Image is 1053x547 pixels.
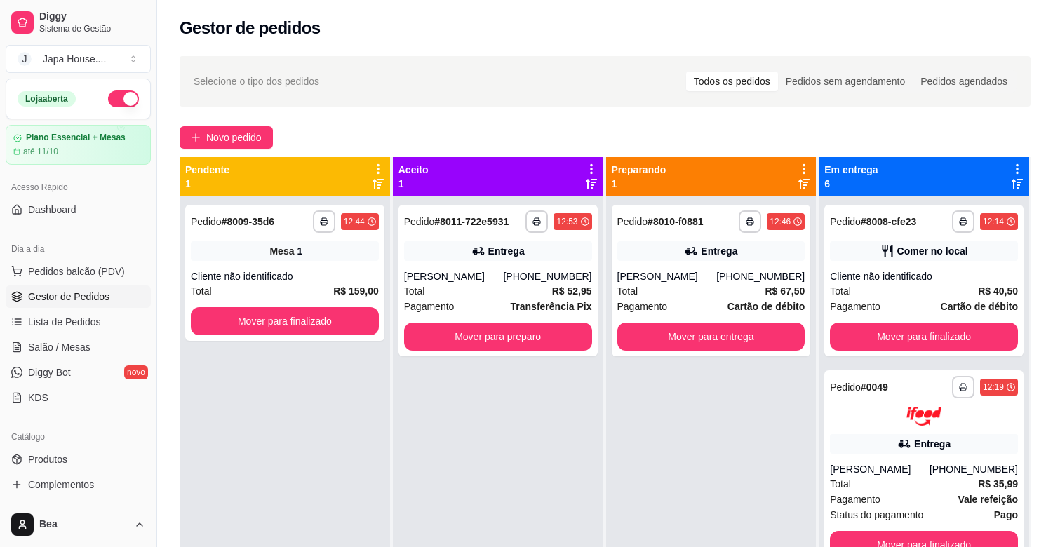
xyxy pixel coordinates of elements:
[18,52,32,66] span: J
[398,177,429,191] p: 1
[778,72,913,91] div: Pedidos sem agendamento
[830,462,930,476] div: [PERSON_NAME]
[185,163,229,177] p: Pendente
[861,381,888,393] strong: # 0049
[6,6,151,39] a: DiggySistema de Gestão
[297,244,302,258] div: 1
[404,323,592,351] button: Mover para preparo
[333,285,379,297] strong: R$ 159,00
[28,290,109,304] span: Gestor de Pedidos
[983,216,1004,227] div: 12:14
[185,177,229,191] p: 1
[6,176,151,198] div: Acesso Rápido
[511,301,592,312] strong: Transferência Pix
[830,299,880,314] span: Pagamento
[6,198,151,221] a: Dashboard
[824,177,878,191] p: 6
[906,407,941,426] img: ifood
[28,391,48,405] span: KDS
[28,340,90,354] span: Salão / Mesas
[404,299,455,314] span: Pagamento
[404,283,425,299] span: Total
[617,283,638,299] span: Total
[556,216,577,227] div: 12:53
[28,478,94,492] span: Complementos
[617,269,717,283] div: [PERSON_NAME]
[503,269,591,283] div: [PHONE_NUMBER]
[612,163,666,177] p: Preparando
[6,45,151,73] button: Select a team
[222,216,275,227] strong: # 8009-35d6
[6,125,151,165] a: Plano Essencial + Mesasaté 11/10
[830,507,923,522] span: Status do pagamento
[617,216,648,227] span: Pedido
[39,11,145,23] span: Diggy
[716,269,805,283] div: [PHONE_NUMBER]
[830,216,861,227] span: Pedido
[617,323,805,351] button: Mover para entrega
[6,260,151,283] button: Pedidos balcão (PDV)
[830,283,851,299] span: Total
[830,492,880,507] span: Pagamento
[930,462,1018,476] div: [PHONE_NUMBER]
[913,72,1015,91] div: Pedidos agendados
[830,323,1018,351] button: Mover para finalizado
[28,264,125,278] span: Pedidos balcão (PDV)
[648,216,703,227] strong: # 8010-f0881
[6,361,151,384] a: Diggy Botnovo
[914,437,951,451] div: Entrega
[830,381,861,393] span: Pedido
[28,365,71,379] span: Diggy Bot
[770,216,791,227] div: 12:46
[39,518,128,531] span: Bea
[39,23,145,34] span: Sistema de Gestão
[43,52,106,66] div: Japa House. ...
[727,301,805,312] strong: Cartão de débito
[6,448,151,471] a: Produtos
[398,163,429,177] p: Aceito
[6,336,151,358] a: Salão / Mesas
[28,203,76,217] span: Dashboard
[6,311,151,333] a: Lista de Pedidos
[983,381,1004,393] div: 12:19
[958,494,1018,505] strong: Vale refeição
[404,269,504,283] div: [PERSON_NAME]
[26,133,126,143] article: Plano Essencial + Mesas
[191,216,222,227] span: Pedido
[941,301,1018,312] strong: Cartão de débito
[108,90,139,107] button: Alterar Status
[686,72,778,91] div: Todos os pedidos
[824,163,878,177] p: Em entrega
[765,285,805,297] strong: R$ 67,50
[28,315,101,329] span: Lista de Pedidos
[830,269,1018,283] div: Cliente não identificado
[180,126,273,149] button: Novo pedido
[191,283,212,299] span: Total
[612,177,666,191] p: 1
[269,244,294,258] span: Mesa
[191,307,379,335] button: Mover para finalizado
[701,244,737,258] div: Entrega
[978,285,1018,297] strong: R$ 40,50
[830,476,851,492] span: Total
[6,386,151,409] a: KDS
[191,133,201,142] span: plus
[23,146,58,157] article: até 11/10
[617,299,668,314] span: Pagamento
[6,238,151,260] div: Dia a dia
[897,244,968,258] div: Comer no local
[434,216,509,227] strong: # 8011-722e5931
[28,452,67,466] span: Produtos
[180,17,321,39] h2: Gestor de pedidos
[6,426,151,448] div: Catálogo
[552,285,592,297] strong: R$ 52,95
[6,508,151,541] button: Bea
[206,130,262,145] span: Novo pedido
[978,478,1018,489] strong: R$ 35,99
[344,216,365,227] div: 12:44
[191,269,379,283] div: Cliente não identificado
[488,244,525,258] div: Entrega
[18,91,76,107] div: Loja aberta
[861,216,916,227] strong: # 8008-cfe23
[6,473,151,496] a: Complementos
